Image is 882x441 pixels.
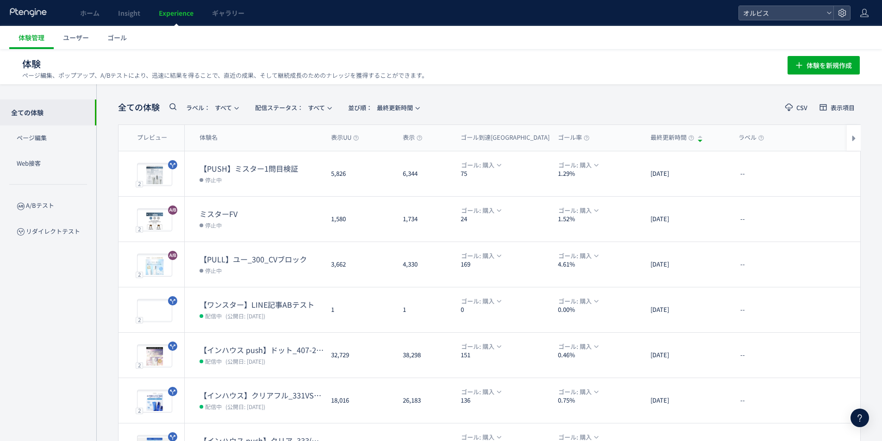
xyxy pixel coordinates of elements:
[118,8,140,18] span: Insight
[200,254,324,265] dt: 【PULL】ユー_300_CVブロック
[324,378,395,423] div: 18,016
[740,6,823,20] span: オルビス
[558,133,589,142] span: ゴール率
[558,387,592,397] span: ゴール: 購入
[200,345,324,355] dt: 【インハウス push】ドット_407-25(アンケ)vs407-37(アンケ)
[138,210,172,231] img: cc75abd3d48aa8f808243533ff0941a81758793278701.jpeg
[740,305,745,314] span: --
[342,100,425,115] button: 並び順：最終更新時間
[558,305,643,314] dt: 0.00%
[796,105,807,111] span: CSV
[558,351,643,360] dt: 0.46%
[159,8,194,18] span: Experience
[455,342,506,352] button: ゴール: 購入
[225,312,265,320] span: (公開日: [DATE])
[461,133,557,142] span: ゴール到達[GEOGRAPHIC_DATA]
[552,205,603,216] button: ゴール: 購入
[225,403,265,410] span: (公開日: [DATE])
[324,197,395,242] div: 1,580
[807,56,852,75] span: 体験を新規作成
[455,251,506,261] button: ゴール: 購入
[461,160,494,170] span: ゴール: 購入
[225,357,265,365] span: (公開日: [DATE])
[348,100,413,115] span: 最終更新時間
[395,287,453,332] div: 1
[558,169,643,178] dt: 1.29%
[255,103,303,112] span: 配信ステータス​：
[643,197,731,242] div: [DATE]
[740,215,745,224] span: --
[200,390,324,401] dt: 【インハウス】クリアフル_331VS331-1（FV下ベネフィット＋Q1改善）検証
[138,300,172,322] img: cdb7da7601b7d80463231ed9d791eda41758855138109.jpeg
[200,209,324,219] dt: ミスターFV
[455,296,506,306] button: ゴール: 購入
[558,260,643,269] dt: 4.61%
[558,205,592,216] span: ゴール: 購入
[205,220,222,230] span: 停止中
[138,164,172,186] img: 58fb7706a0154b9f0fb1e50ef0c63eea1758504982275.jpeg
[552,387,603,397] button: ゴール: 購入
[107,33,127,42] span: ゴール
[205,266,222,275] span: 停止中
[19,33,44,42] span: 体験管理
[461,396,550,405] dt: 136
[643,242,731,287] div: [DATE]
[200,299,324,310] dt: 【ワンスター】LINE記事ABテスト
[461,260,550,269] dt: 169
[651,133,694,142] span: 最終更新時間
[324,151,395,196] div: 5,826
[461,169,550,178] dt: 75
[740,260,745,269] span: --
[395,197,453,242] div: 1,734
[395,151,453,196] div: 6,344
[324,333,395,378] div: 32,729
[813,100,861,115] button: 表示項目
[63,33,89,42] span: ユーザー
[740,169,745,178] span: --
[461,305,550,314] dt: 0
[779,100,813,115] button: CSV
[788,56,860,75] button: 体験を新規作成
[558,160,592,170] span: ゴール: 購入
[395,242,453,287] div: 4,330
[455,160,506,170] button: ゴール: 購入
[186,103,210,112] span: ラベル：
[249,100,337,115] button: 配信ステータス​：すべて
[643,378,731,423] div: [DATE]
[395,333,453,378] div: 38,298
[403,133,422,142] span: 表示
[205,356,222,366] span: 配信中
[136,271,143,278] div: 2
[348,103,372,112] span: 並び順：
[136,317,143,323] div: 2
[558,215,643,224] dt: 1.52%
[200,163,324,174] dt: 【PUSH】ミスター1問目検証
[136,362,143,368] div: 2
[80,8,100,18] span: ホーム
[455,387,506,397] button: ゴール: 購入
[118,101,160,113] span: 全ての体験
[558,251,592,261] span: ゴール: 購入
[136,180,143,187] div: 2
[643,151,731,196] div: [DATE]
[461,296,494,306] span: ゴール: 購入
[738,133,764,142] span: ラベル
[324,242,395,287] div: 3,662
[552,342,603,352] button: ゴール: 購入
[740,351,745,360] span: --
[212,8,244,18] span: ギャラリー
[643,287,731,332] div: [DATE]
[558,296,592,306] span: ゴール: 購入
[138,255,172,276] img: 334de135c628a3f780958d16351e08c51758866510009.jpeg
[180,100,244,115] button: ラベル：すべて
[831,105,855,111] span: 表示項目
[461,342,494,352] span: ゴール: 購入
[331,133,359,142] span: 表示UU
[552,296,603,306] button: ゴール: 購入
[395,378,453,423] div: 26,183
[461,387,494,397] span: ゴール: 購入
[136,226,143,232] div: 2
[643,333,731,378] div: [DATE]
[461,251,494,261] span: ゴール: 購入
[558,396,643,405] dt: 0.75%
